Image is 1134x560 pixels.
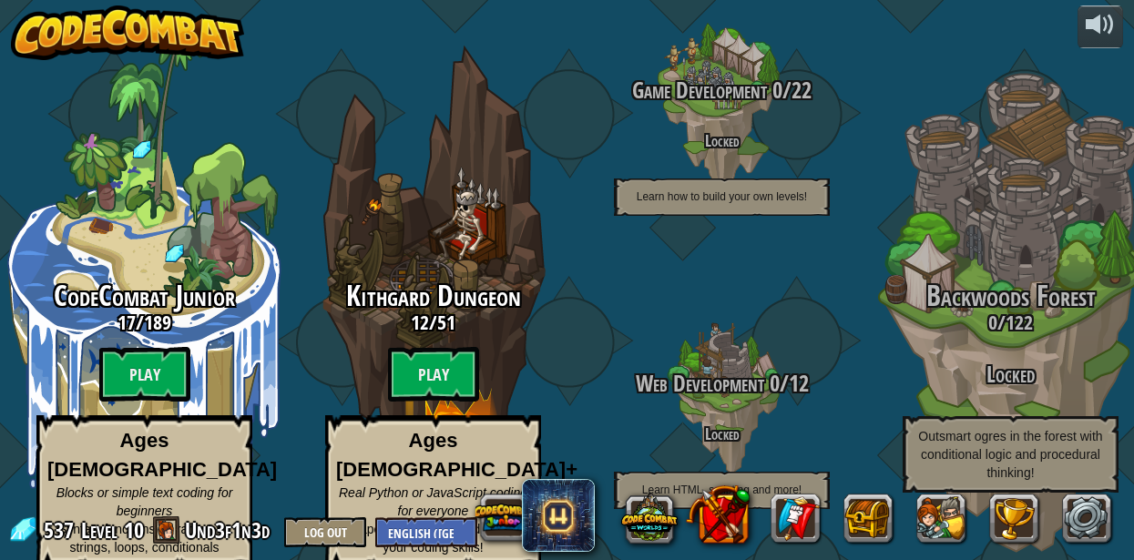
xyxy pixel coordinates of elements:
h4: Locked [577,132,866,149]
span: CodeCombat Junior [54,276,235,315]
span: 12 [789,368,809,399]
span: Outsmart ogres in the forest with conditional logic and procedural thinking! [918,429,1102,480]
span: 0 [764,368,780,399]
span: Kithgard Dungeon [346,276,521,315]
span: Web Development [636,368,764,399]
img: CodeCombat - Learn how to code by playing a game [11,5,244,60]
span: 122 [1006,309,1033,336]
span: 0 [767,75,782,106]
span: 22 [792,75,812,106]
span: 537 [44,515,79,545]
h3: / [577,372,866,396]
span: Real Python or JavaScript coding for everyone [339,485,527,518]
span: Learn how to build your own levels! [637,190,807,203]
h3: / [577,78,866,103]
btn: Play [99,347,190,402]
button: Log Out [284,517,366,547]
span: 189 [144,309,171,336]
strong: Ages [DEMOGRAPHIC_DATA]+ [336,429,577,480]
span: 51 [437,309,455,336]
span: 17 [117,309,136,336]
btn: Play [388,347,479,402]
span: Blocks or simple text coding for beginners [56,485,233,518]
span: 0 [988,309,997,336]
h4: Locked [577,425,866,443]
span: Level [81,515,117,545]
span: Backwoods Forest [926,276,1096,315]
button: Adjust volume [1078,5,1123,48]
span: 10 [124,515,144,545]
h3: / [289,311,577,333]
a: Und3f1n3d [185,515,275,545]
strong: Ages [DEMOGRAPHIC_DATA] [47,429,277,480]
span: 12 [411,309,429,336]
span: Game Development [632,75,767,106]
